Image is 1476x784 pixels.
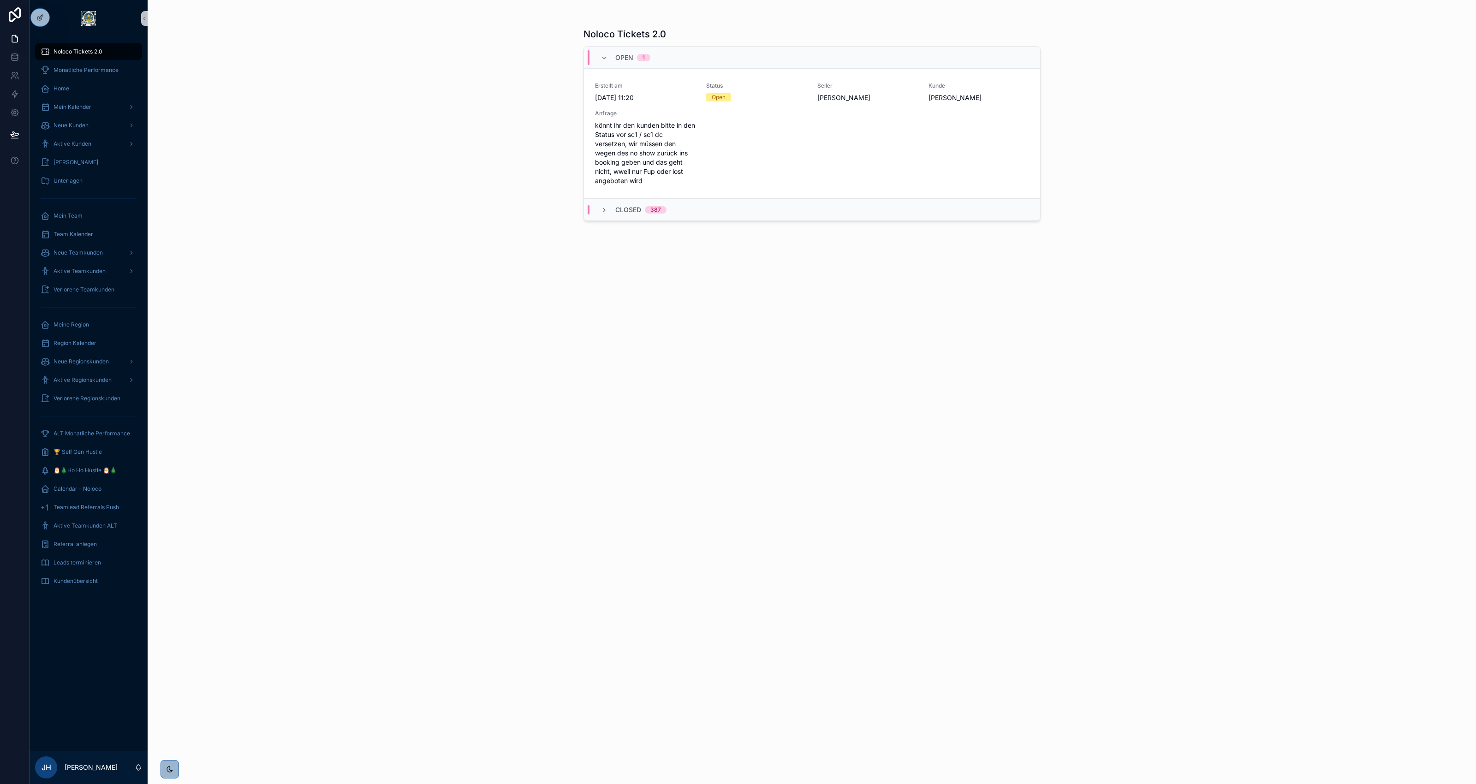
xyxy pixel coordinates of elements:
[54,267,106,275] span: Aktive Teamkunden
[54,321,89,328] span: Meine Region
[35,316,142,333] a: Meine Region
[35,208,142,224] a: Mein Team
[650,206,661,214] div: 387
[595,82,695,89] span: Erstellt am
[54,467,117,474] span: 🎅🎄Ho Ho Hustle 🎅🎄
[54,48,102,55] span: Noloco Tickets 2.0
[35,226,142,243] a: Team Kalender
[54,85,69,92] span: Home
[54,376,112,384] span: Aktive Regionskunden
[42,762,51,773] span: JH
[54,522,117,529] span: Aktive Teamkunden ALT
[54,231,93,238] span: Team Kalender
[35,281,142,298] a: Verlorene Teamkunden
[54,577,98,585] span: Kundenübersicht
[35,462,142,479] a: 🎅🎄Ho Ho Hustle 🎅🎄
[54,66,119,74] span: Monatliche Performance
[928,93,1029,102] span: [PERSON_NAME]
[583,28,666,41] h1: Noloco Tickets 2.0
[706,82,806,89] span: Status
[817,82,917,89] span: Seller
[54,504,119,511] span: Teamlead Referrals Push
[54,249,103,256] span: Neue Teamkunden
[30,37,148,601] div: scrollable content
[35,43,142,60] a: Noloco Tickets 2.0
[54,122,89,129] span: Neue Kunden
[35,99,142,115] a: Mein Kalender
[54,140,91,148] span: Aktive Kunden
[54,395,120,402] span: Verlorene Regionskunden
[54,540,97,548] span: Referral anlegen
[35,499,142,516] a: Teamlead Referrals Push
[54,448,102,456] span: 🏆 Self Gen Hustle
[928,82,1029,89] span: Kunde
[35,62,142,78] a: Monatliche Performance
[65,763,118,772] p: [PERSON_NAME]
[35,136,142,152] a: Aktive Kunden
[615,205,641,214] span: Closed
[54,286,114,293] span: Verlorene Teamkunden
[35,80,142,97] a: Home
[35,573,142,589] a: Kundenübersicht
[595,121,695,185] span: könnt ihr den kunden bitte in den Status vor sc1 / sc1 dc versetzen, wir müssen den wegen des no ...
[54,430,130,437] span: ALT Monatliche Performance
[615,53,633,62] span: Open
[35,335,142,351] a: Region Kalender
[595,110,695,117] span: Anfrage
[35,353,142,370] a: Neue Regionskunden
[54,559,101,566] span: Leads terminieren
[817,93,917,102] span: [PERSON_NAME]
[54,159,98,166] span: [PERSON_NAME]
[54,339,96,347] span: Region Kalender
[35,172,142,189] a: Unterlagen
[54,358,109,365] span: Neue Regionskunden
[35,554,142,571] a: Leads terminieren
[35,244,142,261] a: Neue Teamkunden
[35,481,142,497] a: Calendar - Noloco
[595,93,695,102] span: [DATE] 11:20
[35,117,142,134] a: Neue Kunden
[54,212,83,220] span: Mein Team
[35,517,142,534] a: Aktive Teamkunden ALT
[35,372,142,388] a: Aktive Regionskunden
[54,177,83,184] span: Unterlagen
[81,11,96,26] img: App logo
[35,263,142,279] a: Aktive Teamkunden
[35,536,142,552] a: Referral anlegen
[712,93,726,101] div: Open
[54,485,101,493] span: Calendar - Noloco
[35,425,142,442] a: ALT Monatliche Performance
[584,69,1040,198] a: Erstellt am[DATE] 11:20StatusOpenSeller[PERSON_NAME]Kunde[PERSON_NAME]Anfragekönnt ihr den kunden...
[35,390,142,407] a: Verlorene Regionskunden
[643,54,645,61] div: 1
[35,444,142,460] a: 🏆 Self Gen Hustle
[35,154,142,171] a: [PERSON_NAME]
[54,103,91,111] span: Mein Kalender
